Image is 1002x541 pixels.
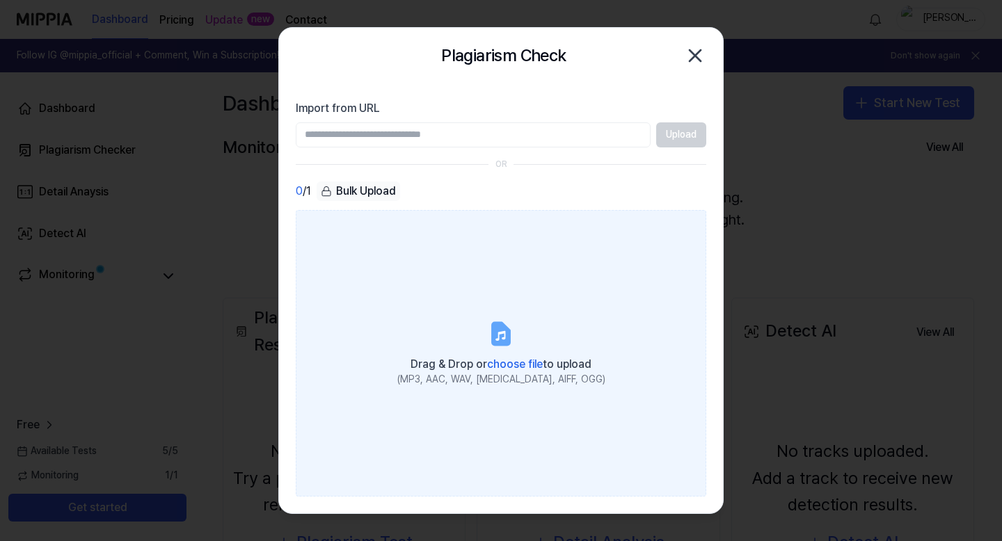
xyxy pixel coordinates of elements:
[296,181,311,202] div: / 1
[495,159,507,170] div: OR
[441,42,566,69] h2: Plagiarism Check
[296,183,303,200] span: 0
[397,373,605,387] div: (MP3, AAC, WAV, [MEDICAL_DATA], AIFF, OGG)
[296,100,706,117] label: Import from URL
[411,357,591,371] span: Drag & Drop or to upload
[317,181,400,201] div: Bulk Upload
[317,181,400,202] button: Bulk Upload
[487,357,543,371] span: choose file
